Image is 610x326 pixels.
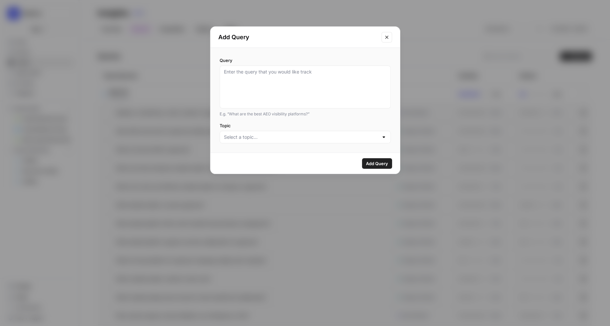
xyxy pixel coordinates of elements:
[381,32,392,43] button: Close modal
[220,111,391,117] div: E.g. “What are the best AEO visibility platforms?”
[362,158,392,169] button: Add Query
[220,57,391,64] label: Query
[218,33,377,42] h2: Add Query
[224,134,378,140] input: Select a topic...
[366,160,388,167] span: Add Query
[220,122,391,129] label: Topic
